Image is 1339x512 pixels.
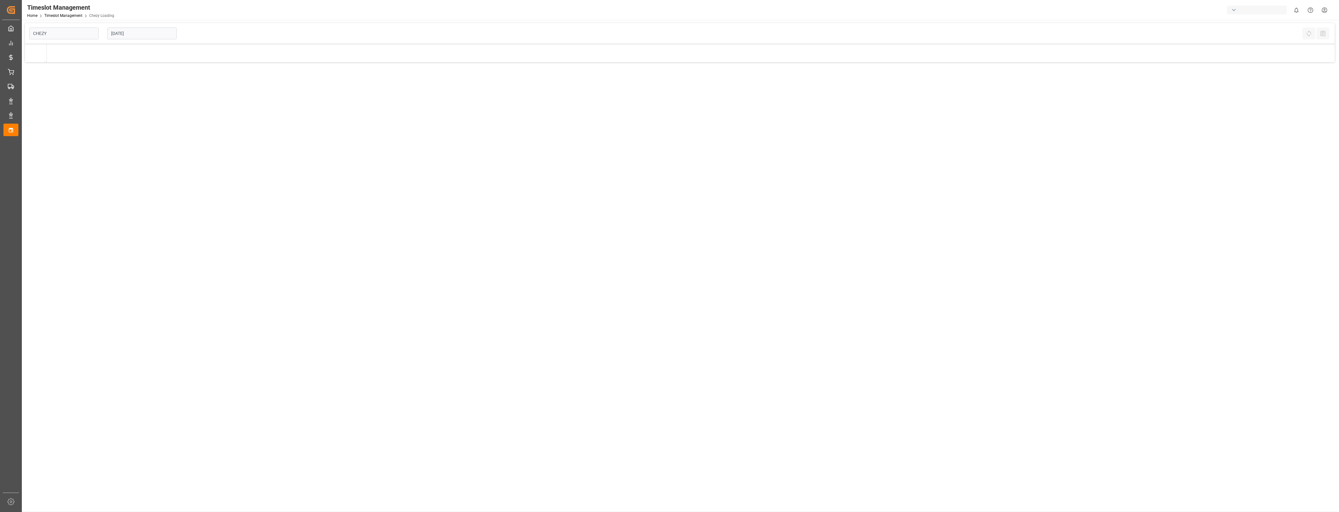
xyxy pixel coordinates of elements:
[29,27,99,39] input: Type to search/select
[27,13,37,18] a: Home
[1303,3,1317,17] button: Help Center
[107,27,177,39] input: DD-MM-YYYY
[1289,3,1303,17] button: show 0 new notifications
[44,13,82,18] a: Timeslot Management
[27,3,114,12] div: Timeslot Management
